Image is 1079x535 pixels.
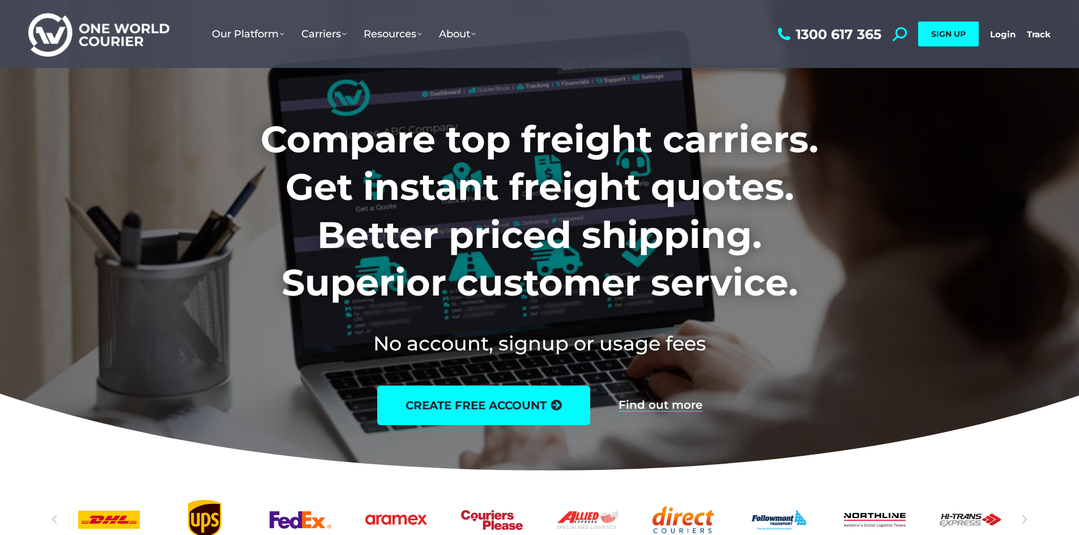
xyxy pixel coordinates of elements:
[293,16,355,52] a: Carriers
[430,16,484,52] a: About
[1027,29,1051,40] a: Track
[775,27,881,41] a: 1300 617 365
[439,28,476,40] span: About
[931,29,966,39] span: SIGN UP
[355,16,430,52] a: Resources
[203,16,293,52] a: Our Platform
[364,28,422,40] span: Resources
[377,386,590,425] a: create free account
[28,11,169,57] img: One World Courier
[301,28,347,40] span: Carriers
[186,329,893,357] h2: No account, signup or usage fees
[212,28,284,40] span: Our Platform
[918,22,979,46] a: SIGN UP
[186,115,893,307] h1: Compare top freight carriers. Get instant freight quotes. Better priced shipping. Superior custom...
[990,29,1016,40] a: Login
[619,399,702,412] a: Find out more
